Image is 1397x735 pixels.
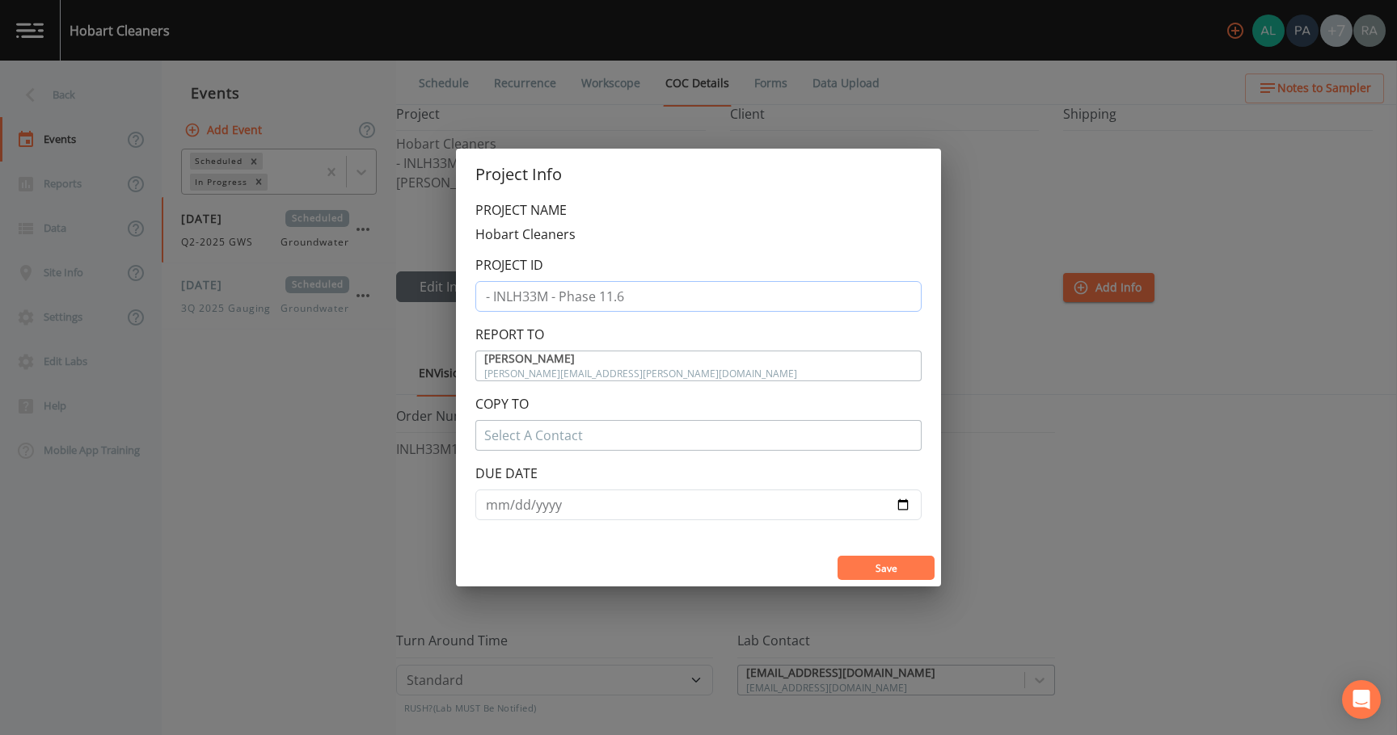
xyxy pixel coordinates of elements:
button: Save [838,556,935,580]
p: Hobart Cleaners [475,226,922,242]
label: COPY TO [475,394,529,414]
label: PROJECT NAME [475,200,567,220]
label: DUE DATE [475,464,538,483]
div: Open Intercom Messenger [1342,680,1381,719]
h2: Project Info [456,149,941,200]
label: REPORT TO [475,325,544,344]
label: PROJECT ID [475,255,543,275]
